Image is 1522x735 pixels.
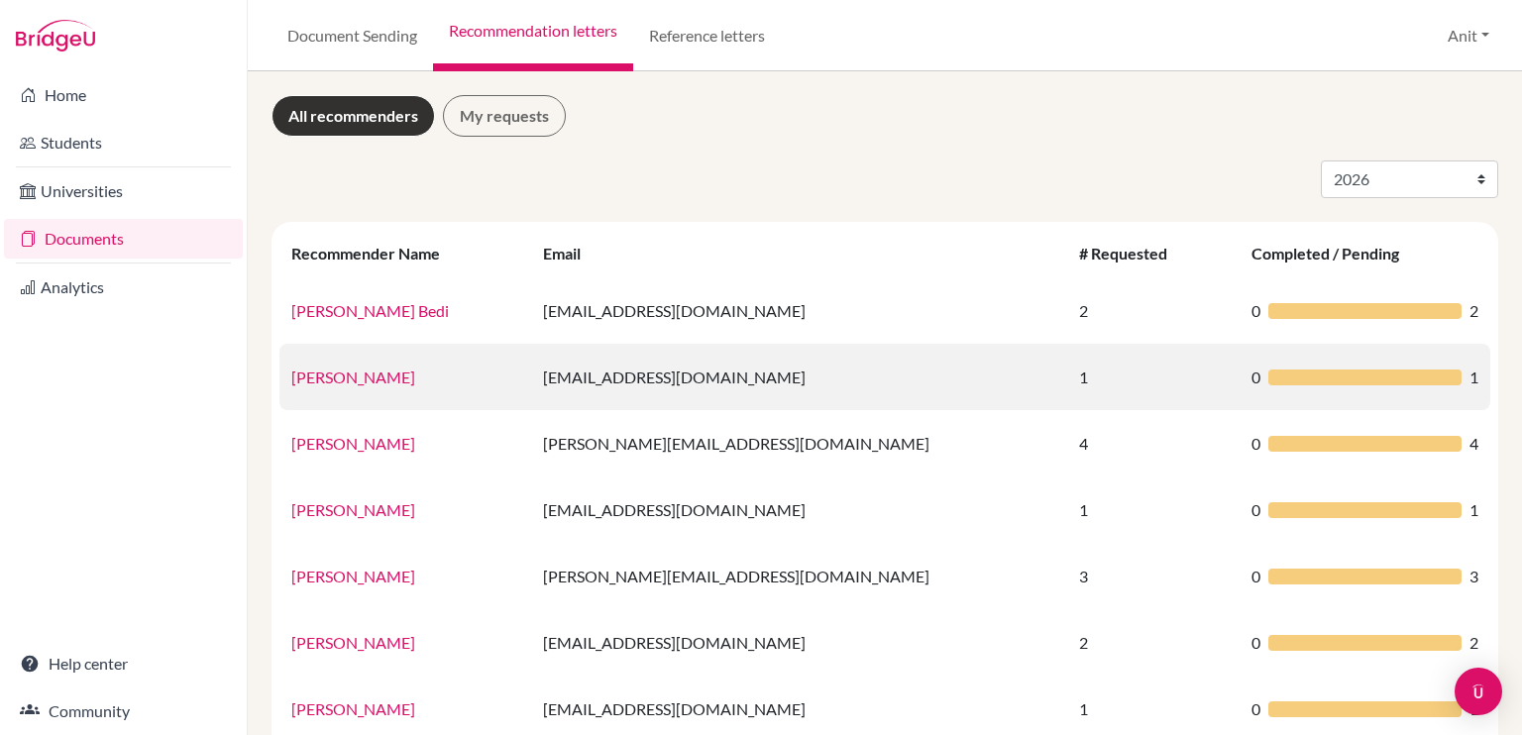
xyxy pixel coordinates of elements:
span: 0 [1251,299,1260,323]
td: [EMAIL_ADDRESS][DOMAIN_NAME] [531,277,1068,344]
td: 2 [1067,609,1240,676]
a: Home [4,75,243,115]
div: # Requested [1079,244,1187,262]
span: 1 [1469,498,1478,522]
a: Students [4,123,243,162]
div: Email [543,244,600,262]
span: 0 [1251,565,1260,588]
td: 1 [1067,476,1240,543]
span: 0 [1251,498,1260,522]
td: [EMAIL_ADDRESS][DOMAIN_NAME] [531,344,1068,410]
td: 4 [1067,410,1240,476]
td: [EMAIL_ADDRESS][DOMAIN_NAME] [531,476,1068,543]
td: 3 [1067,543,1240,609]
a: Analytics [4,267,243,307]
button: Anit [1439,17,1498,54]
span: 2 [1469,631,1478,655]
span: 0 [1251,697,1260,721]
a: [PERSON_NAME] [291,567,415,585]
div: Completed / Pending [1251,244,1419,262]
a: [PERSON_NAME] [291,633,415,652]
span: 0 [1251,631,1260,655]
span: 4 [1469,432,1478,456]
a: Documents [4,219,243,259]
a: Help center [4,644,243,683]
a: [PERSON_NAME] Bedi [291,301,449,320]
td: [PERSON_NAME][EMAIL_ADDRESS][DOMAIN_NAME] [531,543,1068,609]
span: 2 [1469,299,1478,323]
a: Universities [4,171,243,211]
a: [PERSON_NAME] [291,699,415,718]
td: [PERSON_NAME][EMAIL_ADDRESS][DOMAIN_NAME] [531,410,1068,476]
a: All recommenders [272,95,435,137]
div: Open Intercom Messenger [1455,668,1502,715]
span: 1 [1469,366,1478,389]
a: Community [4,691,243,731]
span: 0 [1251,432,1260,456]
a: [PERSON_NAME] [291,367,415,386]
a: [PERSON_NAME] [291,434,415,453]
td: 1 [1067,344,1240,410]
span: 0 [1251,366,1260,389]
img: Bridge-U [16,20,95,52]
span: 3 [1469,565,1478,588]
div: Recommender Name [291,244,460,262]
td: 2 [1067,277,1240,344]
a: [PERSON_NAME] [291,500,415,519]
td: [EMAIL_ADDRESS][DOMAIN_NAME] [531,609,1068,676]
a: My requests [443,95,566,137]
